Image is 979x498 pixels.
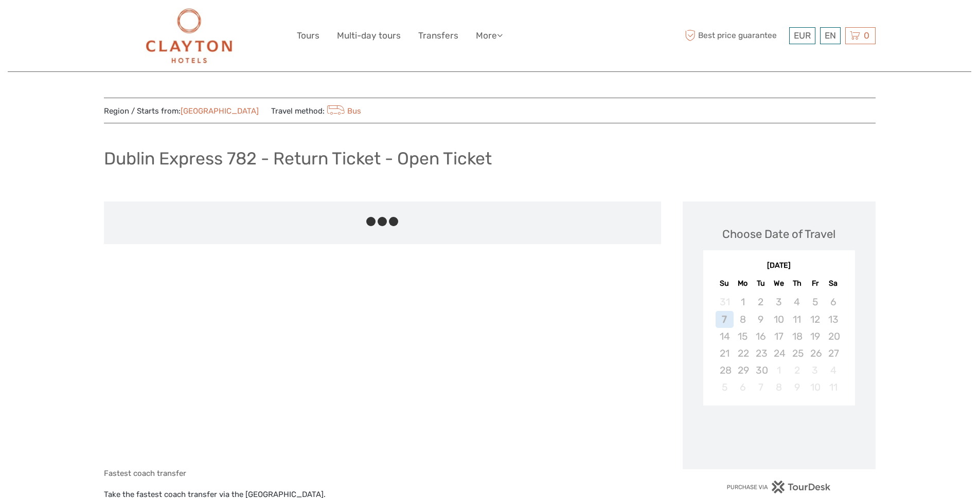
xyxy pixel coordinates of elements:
div: Not available Thursday, October 2nd, 2025 [788,362,806,379]
div: Not available Thursday, September 25th, 2025 [788,345,806,362]
div: Su [716,276,734,290]
div: Not available Tuesday, September 30th, 2025 [752,362,770,379]
h5: Fastest coach transfer [104,469,661,478]
div: month 2025-09 [706,293,851,396]
div: Not available Sunday, September 21st, 2025 [716,345,734,362]
a: Tours [297,28,319,43]
div: EN [820,27,841,44]
div: Not available Monday, September 22nd, 2025 [734,345,752,362]
div: Not available Sunday, September 7th, 2025 [716,311,734,328]
div: We [770,276,788,290]
div: Not available Monday, September 1st, 2025 [734,293,752,310]
div: Not available Friday, October 10th, 2025 [806,379,824,396]
div: Not available Thursday, October 9th, 2025 [788,379,806,396]
div: Not available Saturday, October 11th, 2025 [824,379,842,396]
div: Not available Wednesday, September 3rd, 2025 [770,293,788,310]
div: Th [788,276,806,290]
div: Not available Saturday, September 27th, 2025 [824,345,842,362]
div: Not available Monday, September 8th, 2025 [734,311,752,328]
div: Not available Monday, September 29th, 2025 [734,362,752,379]
img: Clayton Hotels [145,8,233,64]
div: Not available Wednesday, September 24th, 2025 [770,345,788,362]
div: Choose Date of Travel [722,226,835,242]
div: Not available Friday, September 19th, 2025 [806,328,824,345]
div: Not available Sunday, September 14th, 2025 [716,328,734,345]
div: Fr [806,276,824,290]
div: Not available Saturday, September 20th, 2025 [824,328,842,345]
div: Not available Sunday, September 28th, 2025 [716,362,734,379]
img: PurchaseViaTourDesk.png [726,481,831,493]
div: Not available Wednesday, October 1st, 2025 [770,362,788,379]
div: Not available Thursday, September 18th, 2025 [788,328,806,345]
div: Not available Friday, September 5th, 2025 [806,293,824,310]
a: Bus [325,106,362,116]
span: Region / Starts from: [104,106,259,117]
div: [DATE] [703,261,855,271]
div: Not available Tuesday, September 23rd, 2025 [752,345,770,362]
div: Not available Saturday, October 4th, 2025 [824,362,842,379]
div: Loading... [776,432,782,439]
a: More [476,28,503,43]
div: Not available Tuesday, September 9th, 2025 [752,311,770,328]
div: Not available Thursday, September 11th, 2025 [788,311,806,328]
div: Not available Saturday, September 6th, 2025 [824,293,842,310]
div: Not available Sunday, October 5th, 2025 [716,379,734,396]
div: Not available Tuesday, September 2nd, 2025 [752,293,770,310]
div: Sa [824,276,842,290]
div: Mo [734,276,752,290]
span: 0 [862,30,871,41]
div: Not available Tuesday, September 16th, 2025 [752,328,770,345]
div: Not available Wednesday, September 10th, 2025 [770,311,788,328]
span: Best price guarantee [683,27,787,44]
div: Not available Wednesday, September 17th, 2025 [770,328,788,345]
div: Not available Monday, October 6th, 2025 [734,379,752,396]
h1: Dublin Express 782 - Return Ticket - Open Ticket [104,148,492,169]
a: Transfers [418,28,458,43]
div: Not available Wednesday, October 8th, 2025 [770,379,788,396]
div: Not available Tuesday, October 7th, 2025 [752,379,770,396]
span: Travel method: [271,103,362,118]
div: Not available Friday, September 26th, 2025 [806,345,824,362]
span: EUR [794,30,811,41]
div: Not available Sunday, August 31st, 2025 [716,293,734,310]
div: Not available Monday, September 15th, 2025 [734,328,752,345]
div: Tu [752,276,770,290]
a: Multi-day tours [337,28,401,43]
div: Not available Friday, September 12th, 2025 [806,311,824,328]
div: Not available Thursday, September 4th, 2025 [788,293,806,310]
div: Not available Friday, October 3rd, 2025 [806,362,824,379]
div: Not available Saturday, September 13th, 2025 [824,311,842,328]
a: [GEOGRAPHIC_DATA] [181,106,259,116]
